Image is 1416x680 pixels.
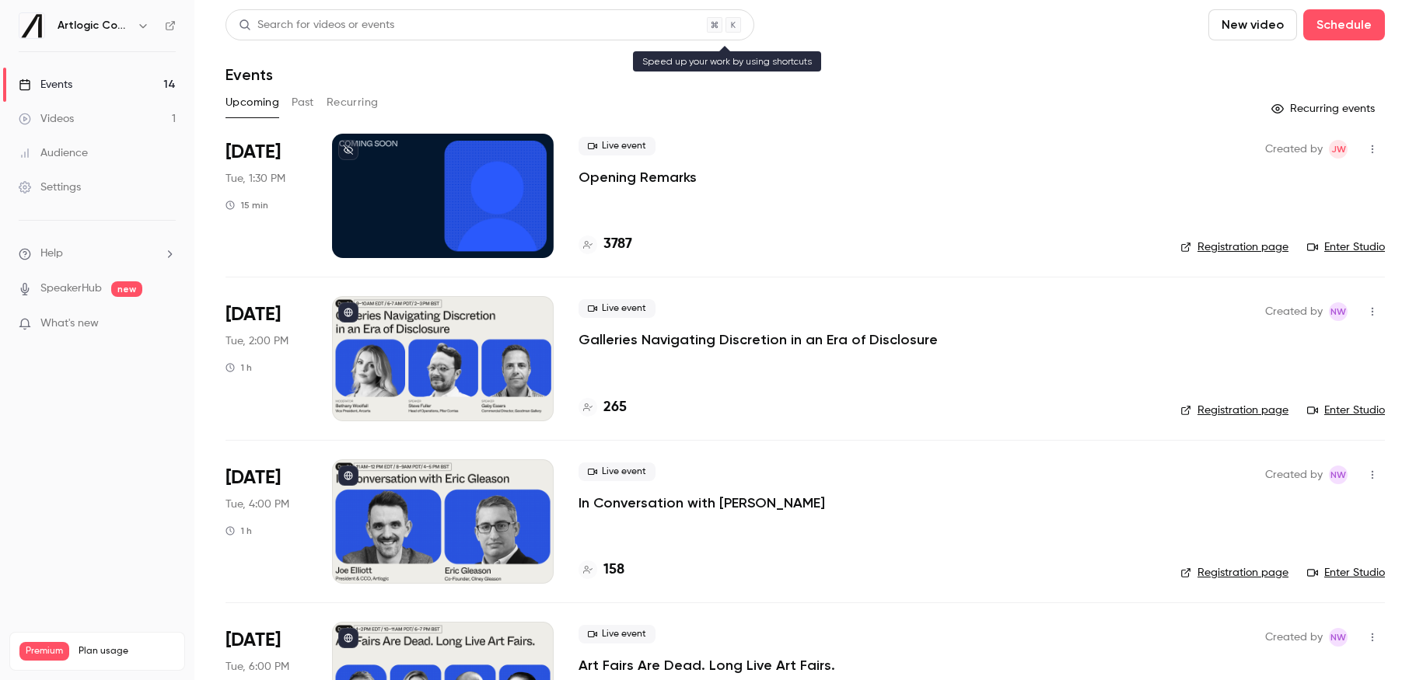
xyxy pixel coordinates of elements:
[1307,565,1385,581] a: Enter Studio
[1329,140,1348,159] span: Jack Walden
[1330,466,1346,484] span: NW
[19,145,88,161] div: Audience
[226,497,289,512] span: Tue, 4:00 PM
[1330,628,1346,647] span: NW
[579,625,656,643] span: Live event
[579,397,627,418] a: 265
[1180,239,1288,255] a: Registration page
[1329,466,1348,484] span: Natasha Whiffin
[579,656,835,675] a: Art Fairs Are Dead. Long Live Art Fairs.
[1265,140,1323,159] span: Created by
[226,65,273,84] h1: Events
[79,645,175,657] span: Plan usage
[226,659,289,675] span: Tue, 6:00 PM
[579,168,697,187] a: Opening Remarks
[226,171,285,187] span: Tue, 1:30 PM
[226,361,252,374] div: 1 h
[40,316,99,332] span: What's new
[226,525,252,537] div: 1 h
[226,134,307,258] div: Sep 16 Tue, 1:30 PM (Europe/London)
[1208,9,1297,40] button: New video
[19,77,72,92] div: Events
[226,296,307,420] div: Sep 16 Tue, 2:00 PM (Europe/London)
[579,137,656,155] span: Live event
[327,90,379,115] button: Recurring
[226,333,288,349] span: Tue, 2:00 PM
[19,180,81,195] div: Settings
[111,281,142,297] span: new
[226,302,281,327] span: [DATE]
[226,628,281,653] span: [DATE]
[226,140,281,165] span: [DATE]
[1330,302,1346,321] span: NW
[1331,140,1346,159] span: JW
[603,560,624,581] h4: 158
[603,397,627,418] h4: 265
[1265,302,1323,321] span: Created by
[1329,302,1348,321] span: Natasha Whiffin
[579,493,825,512] a: In Conversation with [PERSON_NAME]
[1307,403,1385,418] a: Enter Studio
[1265,628,1323,647] span: Created by
[579,462,656,481] span: Live event
[226,199,268,211] div: 15 min
[19,13,44,38] img: Artlogic Connect 2025
[239,17,394,33] div: Search for videos or events
[579,560,624,581] a: 158
[579,330,938,349] a: Galleries Navigating Discretion in an Era of Disclosure
[19,246,176,262] li: help-dropdown-opener
[226,90,279,115] button: Upcoming
[1264,96,1385,121] button: Recurring events
[19,111,74,127] div: Videos
[1180,403,1288,418] a: Registration page
[19,642,69,661] span: Premium
[1265,466,1323,484] span: Created by
[226,459,307,584] div: Sep 16 Tue, 4:00 PM (Europe/Dublin)
[58,18,131,33] h6: Artlogic Connect 2025
[226,466,281,490] span: [DATE]
[579,299,656,318] span: Live event
[1307,239,1385,255] a: Enter Studio
[579,234,632,255] a: 3787
[157,317,176,331] iframe: Noticeable Trigger
[603,234,632,255] h4: 3787
[292,90,314,115] button: Past
[40,281,102,297] a: SpeakerHub
[1180,565,1288,581] a: Registration page
[40,246,63,262] span: Help
[1329,628,1348,647] span: Natasha Whiffin
[1303,9,1385,40] button: Schedule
